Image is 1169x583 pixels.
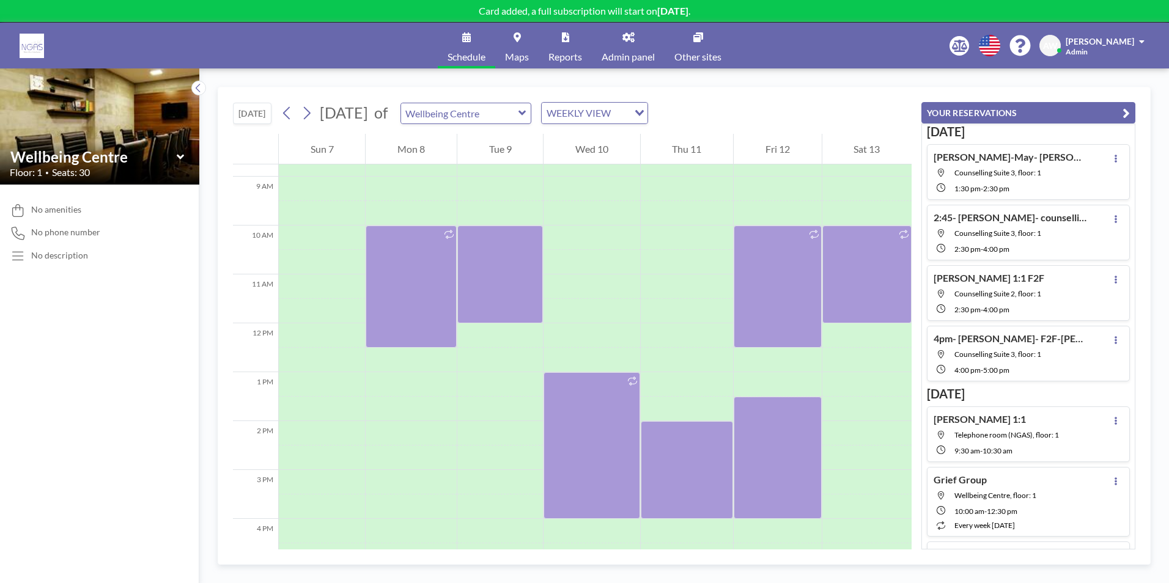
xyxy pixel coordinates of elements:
span: 1:30 PM [954,184,981,193]
span: Counselling Suite 3, floor: 1 [954,350,1041,359]
span: AW [1043,40,1058,51]
span: 4:00 PM [983,244,1009,254]
span: Wellbeing Centre, floor: 1 [954,491,1036,500]
a: Reports [539,23,592,68]
div: Sat 13 [822,134,912,164]
a: Admin panel [592,23,665,68]
span: Reports [548,52,582,62]
input: Search for option [614,105,627,121]
span: Seats: 30 [52,166,90,178]
div: Tue 9 [457,134,543,164]
button: YOUR RESERVATIONS [921,102,1135,123]
div: 3 PM [233,470,278,519]
span: Telephone room (NGAS), floor: 1 [954,430,1059,439]
span: 2:30 PM [983,184,1009,193]
h4: [PERSON_NAME]- 1:1- [PERSON_NAME] [934,548,1086,560]
span: - [981,305,983,314]
span: - [984,507,987,516]
span: 10:30 AM [983,446,1012,455]
span: • [45,169,49,177]
span: 9:30 AM [954,446,980,455]
h4: 2:45- [PERSON_NAME]- counselling- [PERSON_NAME]-May [934,211,1086,224]
span: Counselling Suite 2, floor: 1 [954,289,1041,298]
h3: [DATE] [927,124,1130,139]
span: Maps [505,52,529,62]
span: Floor: 1 [10,166,42,178]
img: organization-logo [20,34,44,58]
div: Search for option [542,103,647,123]
span: of [374,103,388,122]
h4: [PERSON_NAME] 1:1 [934,413,1026,425]
h4: [PERSON_NAME]-May- [PERSON_NAME] A- F2F- Counselling [934,151,1086,163]
a: Maps [495,23,539,68]
span: 4:00 PM [954,365,981,375]
span: Admin panel [602,52,655,62]
div: No description [31,250,88,261]
h4: Grief Group [934,474,987,486]
span: - [981,184,983,193]
span: 2:30 PM [954,305,981,314]
div: 11 AM [233,274,278,323]
span: Schedule [448,52,485,62]
div: 1 PM [233,372,278,421]
div: Mon 8 [366,134,456,164]
span: 2:30 PM [954,244,981,254]
div: 9 AM [233,177,278,226]
div: 4 PM [233,519,278,568]
span: 4:00 PM [983,305,1009,314]
div: Wed 10 [544,134,640,164]
span: No amenities [31,204,81,215]
input: Wellbeing Centre [401,103,518,123]
span: - [980,446,983,455]
h4: 4pm- [PERSON_NAME]- F2F-[PERSON_NAME]- Counselling [934,332,1086,345]
span: 10:00 AM [954,507,984,516]
h3: [DATE] [927,386,1130,402]
a: Schedule [438,23,495,68]
div: 2 PM [233,421,278,470]
span: [DATE] [320,103,368,122]
b: [DATE] [657,5,688,16]
div: Sun 7 [279,134,365,164]
input: Wellbeing Centre [10,148,177,166]
span: Counselling Suite 3, floor: 1 [954,229,1041,238]
span: [PERSON_NAME] [1066,36,1134,46]
span: Counselling Suite 3, floor: 1 [954,168,1041,177]
span: 12:30 PM [987,507,1017,516]
span: - [981,244,983,254]
h4: [PERSON_NAME] 1:1 F2F [934,272,1044,284]
span: No phone number [31,227,100,238]
div: Fri 12 [734,134,821,164]
button: [DATE] [233,103,271,124]
span: 5:00 PM [983,365,1009,375]
span: Admin [1066,47,1088,56]
span: - [981,365,983,375]
span: Other sites [674,52,721,62]
div: 10 AM [233,226,278,274]
div: 12 PM [233,323,278,372]
div: Thu 11 [641,134,733,164]
span: WEEKLY VIEW [544,105,613,121]
span: every week [DATE] [954,521,1015,530]
a: Other sites [665,23,731,68]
